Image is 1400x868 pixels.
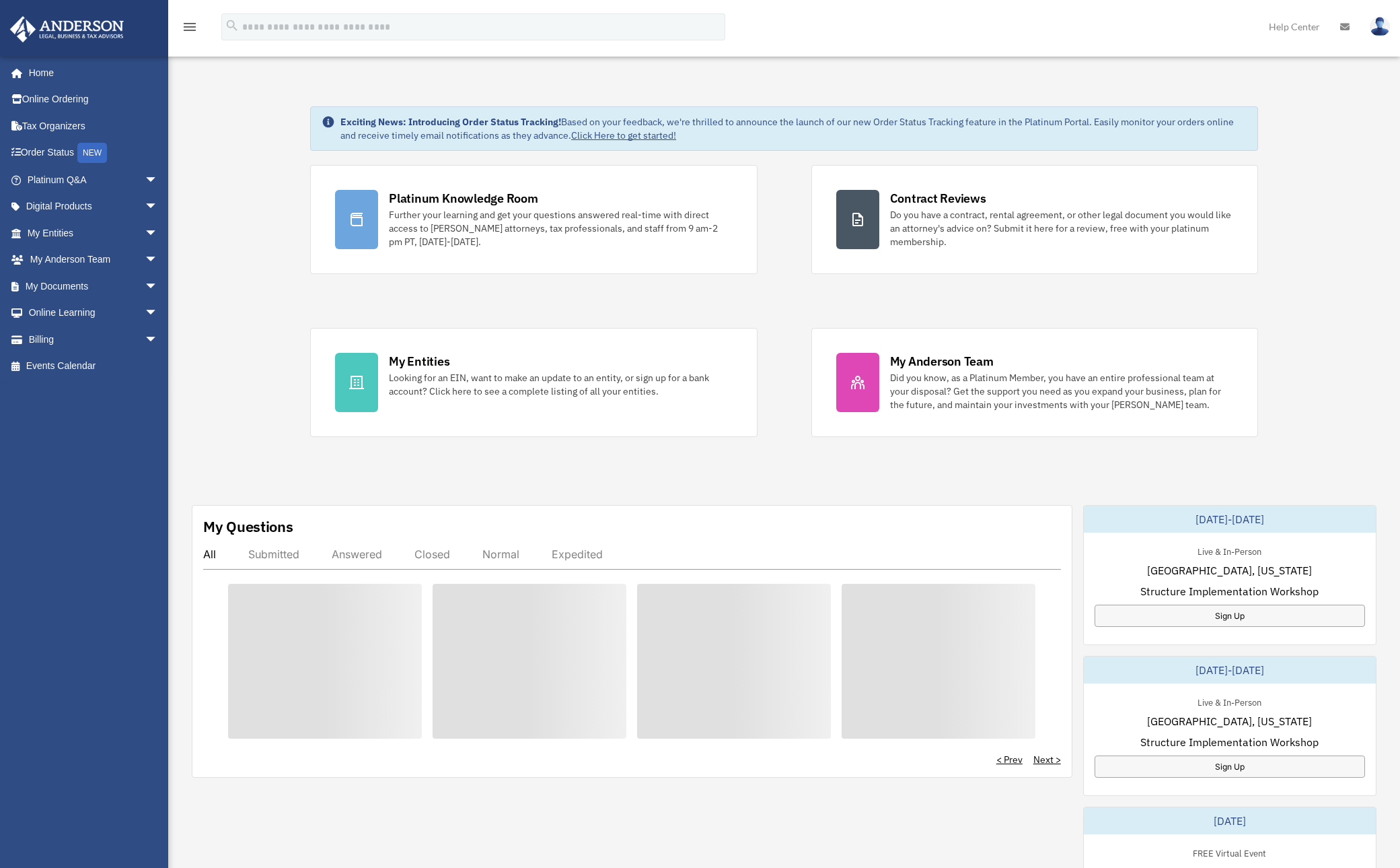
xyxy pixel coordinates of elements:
div: My Anderson Team [890,353,994,370]
div: Live & In-Person [1187,694,1272,708]
div: Do you have a contract, rental agreement, or other legal document you would like an attorney's ad... [890,208,1233,248]
a: My Entitiesarrow_drop_down [9,220,178,246]
div: [DATE]-[DATE] [1084,506,1376,533]
span: arrow_drop_down [145,300,172,327]
span: arrow_drop_down [145,273,172,300]
i: menu [182,19,198,35]
a: Online Ordering [9,86,178,113]
a: Contract Reviews Do you have a contract, rental agreement, or other legal document you would like... [811,165,1258,274]
span: arrow_drop_down [145,326,172,354]
div: Looking for an EIN, want to make an update to an entity, or sign up for a bank account? Click her... [389,371,732,398]
a: My Documentsarrow_drop_down [9,273,178,300]
a: Billingarrow_drop_down [9,326,178,353]
a: Sign Up [1095,756,1365,778]
div: My Entities [389,353,449,370]
div: Did you know, as a Platinum Member, you have an entire professional team at your disposal? Get th... [890,371,1233,411]
div: Live & In-Person [1187,543,1272,558]
a: < Prev [996,753,1023,766]
a: Click Here to get started! [571,129,676,141]
a: Platinum Q&Aarrow_drop_down [9,166,178,193]
div: Contract Reviews [890,190,986,207]
div: Platinum Knowledge Room [389,190,538,207]
span: Structure Implementation Workshop [1140,583,1319,599]
a: Order StatusNEW [9,139,178,167]
span: arrow_drop_down [145,166,172,194]
a: Next > [1033,753,1061,766]
div: Closed [414,547,450,561]
span: Structure Implementation Workshop [1140,734,1319,750]
div: Answered [332,547,382,561]
a: My Entities Looking for an EIN, want to make an update to an entity, or sign up for a bank accoun... [310,328,757,437]
span: [GEOGRAPHIC_DATA], [US_STATE] [1147,713,1312,729]
a: Digital Productsarrow_drop_down [9,193,178,220]
span: arrow_drop_down [145,246,172,274]
div: Normal [482,547,519,561]
div: NEW [77,143,107,163]
div: All [203,547,216,561]
div: Submitted [248,547,299,561]
strong: Exciting News: Introducing Order Status Tracking! [340,116,561,128]
span: arrow_drop_down [145,220,172,247]
span: arrow_drop_down [145,193,172,221]
a: Events Calendar [9,353,178,380]
img: User Pic [1370,17,1390,36]
span: [GEOGRAPHIC_DATA], [US_STATE] [1147,562,1312,578]
div: Expedited [552,547,603,561]
a: Tax Organizers [9,112,178,139]
div: My Questions [203,516,293,537]
a: My Anderson Teamarrow_drop_down [9,246,178,273]
div: Further your learning and get your questions answered real-time with direct access to [PERSON_NAM... [389,208,732,248]
i: search [225,18,240,33]
div: FREE Virtual Event [1182,845,1277,859]
a: Online Learningarrow_drop_down [9,300,178,327]
div: [DATE] [1084,807,1376,834]
a: Home [9,59,172,86]
a: Platinum Knowledge Room Further your learning and get your questions answered real-time with dire... [310,165,757,274]
a: menu [182,24,198,35]
div: Based on your feedback, we're thrilled to announce the launch of our new Order Status Tracking fe... [340,115,1247,142]
div: [DATE]-[DATE] [1084,657,1376,683]
a: Sign Up [1095,605,1365,627]
a: My Anderson Team Did you know, as a Platinum Member, you have an entire professional team at your... [811,328,1258,437]
img: Anderson Advisors Platinum Portal [6,16,128,42]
